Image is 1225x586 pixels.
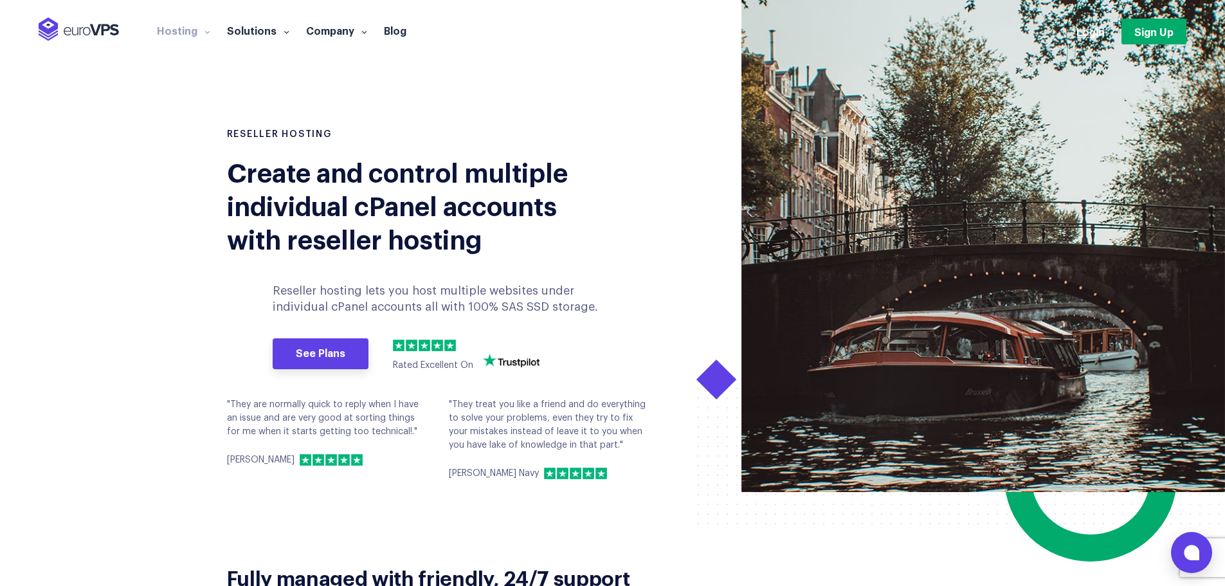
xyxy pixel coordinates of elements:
img: 2 [406,340,417,351]
p: [PERSON_NAME] [227,453,295,467]
div: "They are normally quick to reply when I have an issue and are very good at sorting things for me... [227,398,430,467]
img: 1 [393,340,404,351]
img: 3 [419,340,430,351]
img: 4 [431,340,443,351]
div: Create and control multiple individual cPanel accounts with reseller hosting [227,154,584,255]
button: Open chat window [1171,532,1212,573]
span: Rated Excellent On [393,361,473,370]
a: Solutions [219,24,298,37]
a: Company [298,24,376,37]
a: Blog [376,24,415,37]
img: 1 [544,468,556,479]
a: Sign Up [1121,19,1186,44]
img: 5 [595,468,607,479]
a: Hosting [149,24,219,37]
a: See Plans [273,338,368,369]
img: 4 [338,454,350,466]
p: [PERSON_NAME] Navy [449,467,539,481]
img: 5 [444,340,456,351]
div: "They treat you like a friend and do everything to solve your problems, even they try to fix your... [449,398,651,481]
img: 1 [300,454,311,466]
img: 3 [325,454,337,466]
img: EuroVPS [39,17,119,41]
h1: RESELLER HOSTING [227,129,603,142]
img: 4 [583,468,594,479]
a: Login [1076,24,1105,39]
img: 2 [313,454,324,466]
img: 2 [557,468,568,479]
p: Reseller hosting lets you host multiple websites under individual cPanel accounts all with 100% S... [273,283,603,315]
img: 3 [570,468,581,479]
img: 5 [351,454,363,466]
